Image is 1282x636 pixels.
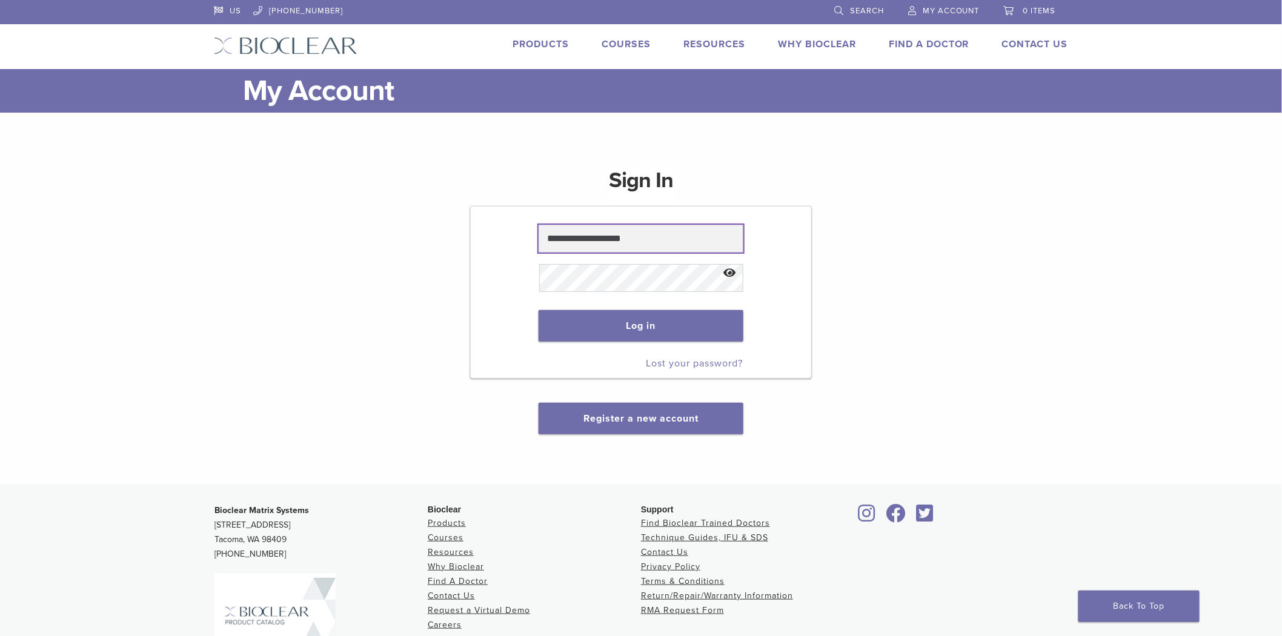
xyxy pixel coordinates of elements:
[243,69,1068,113] h1: My Account
[641,505,674,514] span: Support
[641,532,768,543] a: Technique Guides, IFU & SDS
[602,38,651,50] a: Courses
[683,38,745,50] a: Resources
[539,310,743,342] button: Log in
[641,576,725,586] a: Terms & Conditions
[641,547,688,557] a: Contact Us
[428,518,466,528] a: Products
[882,511,910,523] a: Bioclear
[641,518,770,528] a: Find Bioclear Trained Doctors
[646,357,743,369] a: Lost your password?
[428,532,463,543] a: Courses
[1002,38,1068,50] a: Contact Us
[428,620,462,630] a: Careers
[428,505,461,514] span: Bioclear
[641,591,793,601] a: Return/Repair/Warranty Information
[428,561,484,572] a: Why Bioclear
[641,561,700,572] a: Privacy Policy
[717,258,743,289] button: Show password
[214,505,309,515] strong: Bioclear Matrix Systems
[583,412,699,425] a: Register a new account
[923,6,980,16] span: My Account
[428,605,530,615] a: Request a Virtual Demo
[428,576,488,586] a: Find A Doctor
[641,605,724,615] a: RMA Request Form
[428,591,475,601] a: Contact Us
[539,403,743,434] button: Register a new account
[214,503,428,561] p: [STREET_ADDRESS] Tacoma, WA 98409 [PHONE_NUMBER]
[1023,6,1056,16] span: 0 items
[609,166,673,205] h1: Sign In
[428,547,474,557] a: Resources
[854,511,880,523] a: Bioclear
[1078,591,1200,622] a: Back To Top
[513,38,569,50] a: Products
[889,38,969,50] a: Find A Doctor
[214,37,357,55] img: Bioclear
[912,511,938,523] a: Bioclear
[778,38,856,50] a: Why Bioclear
[850,6,884,16] span: Search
